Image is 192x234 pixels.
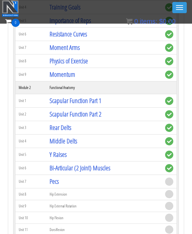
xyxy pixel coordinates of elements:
td: Unit 2 [15,108,47,121]
a: Moment Arms [50,43,80,52]
th: Module 2 [15,81,47,94]
td: Unit 8 [15,54,47,68]
td: Hip Flexion [46,212,162,224]
td: Unit 10 [15,212,47,224]
span: complete [165,44,173,52]
span: items: [140,18,157,25]
a: Pecs [50,177,59,186]
a: 0 items: $0.00 [126,18,176,25]
td: Hip Extension [46,188,162,200]
td: Unit 5 [15,148,47,161]
th: Functional Anatomy [46,81,162,94]
bdi: 0.00 [159,18,176,25]
td: Unit 7 [15,41,47,54]
span: complete [165,124,173,132]
a: Physics of Exercise [50,56,88,65]
a: Rear Delts [50,123,71,132]
a: Scapular Function Part 1 [50,96,101,105]
img: icon11.png [126,18,133,25]
td: Unit 9 [15,68,47,81]
a: Scapular Function Part 2 [50,110,101,118]
td: Unit 8 [15,188,47,200]
span: complete [165,137,173,145]
td: Unit 4 [15,135,47,148]
span: 0 [134,18,138,25]
td: Unit 3 [15,121,47,135]
span: complete [165,164,173,172]
a: 0 [5,17,20,26]
span: complete [165,110,173,118]
a: Y Raises [50,150,67,159]
td: Unit 1 [15,94,47,108]
span: complete [165,71,173,79]
td: Unit 7 [15,175,47,188]
a: Bi-Articular (2 Joint) Muscles [50,163,110,172]
span: complete [165,151,173,159]
a: Momentum [50,70,75,79]
span: complete [165,97,173,105]
td: Unit 6 [15,161,47,175]
span: $ [159,18,163,25]
img: n1-education [2,0,19,17]
td: Unit 9 [15,200,47,212]
span: 0 [11,19,20,27]
td: Hip External Rotation [46,200,162,212]
a: Middle Delts [50,137,77,145]
span: complete [165,57,173,65]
